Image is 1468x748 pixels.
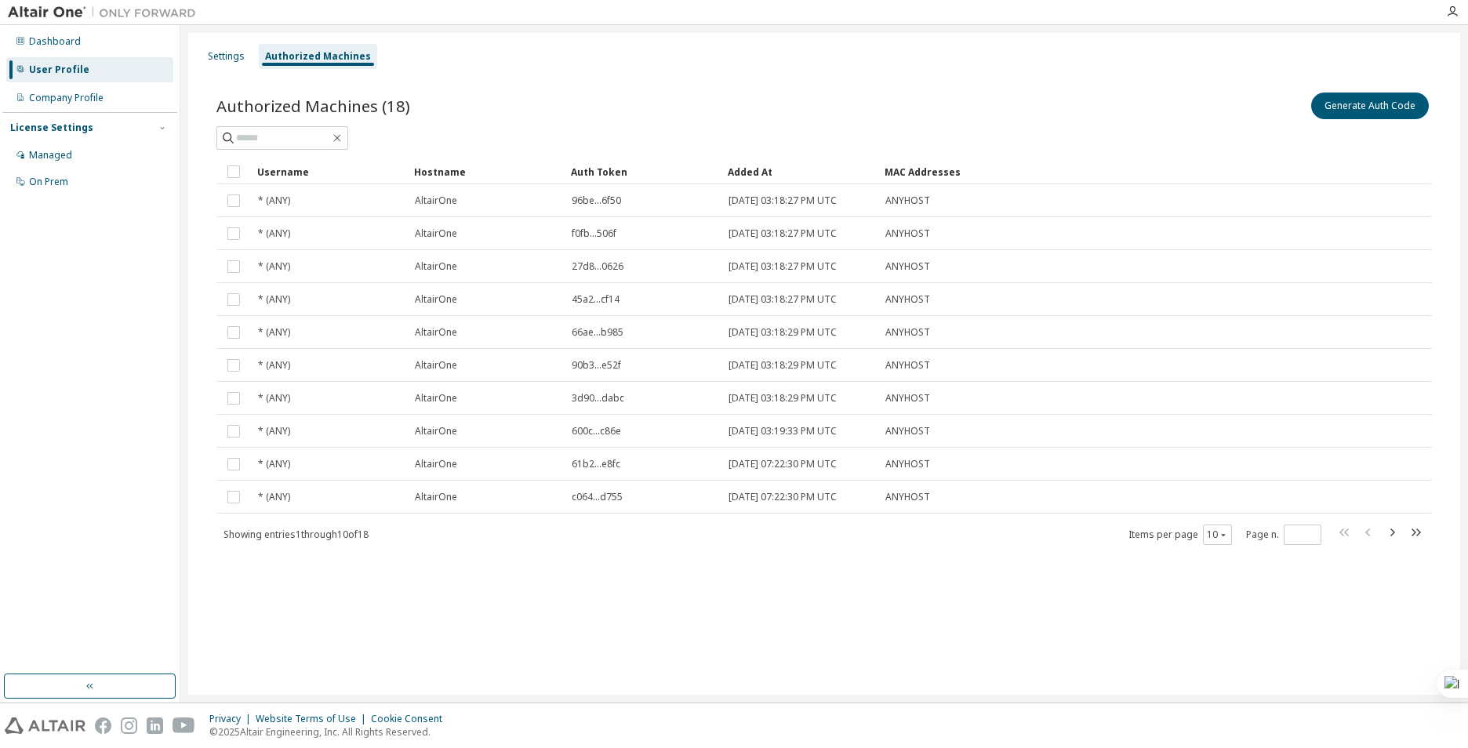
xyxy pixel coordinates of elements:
[572,491,623,503] span: c064...d755
[415,227,457,240] span: AltairOne
[885,425,930,438] span: ANYHOST
[10,122,93,134] div: License Settings
[216,95,410,117] span: Authorized Machines (18)
[414,159,558,184] div: Hostname
[729,326,837,339] span: [DATE] 03:18:29 PM UTC
[371,713,452,725] div: Cookie Consent
[265,50,371,63] div: Authorized Machines
[885,159,1267,184] div: MAC Addresses
[29,64,89,76] div: User Profile
[256,713,371,725] div: Website Terms of Use
[729,491,837,503] span: [DATE] 07:22:30 PM UTC
[572,458,620,470] span: 61b2...e8fc
[415,359,457,372] span: AltairOne
[415,491,457,503] span: AltairOne
[29,176,68,188] div: On Prem
[223,528,369,541] span: Showing entries 1 through 10 of 18
[729,359,837,372] span: [DATE] 03:18:29 PM UTC
[729,260,837,273] span: [DATE] 03:18:27 PM UTC
[572,194,621,207] span: 96be...6f50
[572,359,621,372] span: 90b3...e52f
[258,491,290,503] span: * (ANY)
[415,392,457,405] span: AltairOne
[1311,93,1429,119] button: Generate Auth Code
[258,293,290,306] span: * (ANY)
[415,194,457,207] span: AltairOne
[885,458,930,470] span: ANYHOST
[571,159,715,184] div: Auth Token
[258,194,290,207] span: * (ANY)
[209,725,452,739] p: © 2025 Altair Engineering, Inc. All Rights Reserved.
[729,194,837,207] span: [DATE] 03:18:27 PM UTC
[885,227,930,240] span: ANYHOST
[257,159,402,184] div: Username
[173,717,195,734] img: youtube.svg
[415,425,457,438] span: AltairOne
[572,392,624,405] span: 3d90...dabc
[415,293,457,306] span: AltairOne
[415,260,457,273] span: AltairOne
[415,326,457,339] span: AltairOne
[729,227,837,240] span: [DATE] 03:18:27 PM UTC
[29,92,104,104] div: Company Profile
[209,713,256,725] div: Privacy
[729,425,837,438] span: [DATE] 03:19:33 PM UTC
[258,227,290,240] span: * (ANY)
[5,717,85,734] img: altair_logo.svg
[258,458,290,470] span: * (ANY)
[258,425,290,438] span: * (ANY)
[1207,528,1228,541] button: 10
[729,458,837,470] span: [DATE] 07:22:30 PM UTC
[572,260,623,273] span: 27d8...0626
[258,392,290,405] span: * (ANY)
[572,227,616,240] span: f0fb...506f
[885,359,930,372] span: ANYHOST
[258,359,290,372] span: * (ANY)
[29,149,72,162] div: Managed
[885,392,930,405] span: ANYHOST
[95,717,111,734] img: facebook.svg
[729,392,837,405] span: [DATE] 03:18:29 PM UTC
[1246,525,1321,545] span: Page n.
[885,260,930,273] span: ANYHOST
[572,425,621,438] span: 600c...c86e
[728,159,872,184] div: Added At
[258,326,290,339] span: * (ANY)
[29,35,81,48] div: Dashboard
[572,293,620,306] span: 45a2...cf14
[1128,525,1232,545] span: Items per page
[121,717,137,734] img: instagram.svg
[415,458,457,470] span: AltairOne
[147,717,163,734] img: linkedin.svg
[885,293,930,306] span: ANYHOST
[258,260,290,273] span: * (ANY)
[885,194,930,207] span: ANYHOST
[572,326,623,339] span: 66ae...b985
[885,491,930,503] span: ANYHOST
[208,50,245,63] div: Settings
[885,326,930,339] span: ANYHOST
[729,293,837,306] span: [DATE] 03:18:27 PM UTC
[8,5,204,20] img: Altair One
